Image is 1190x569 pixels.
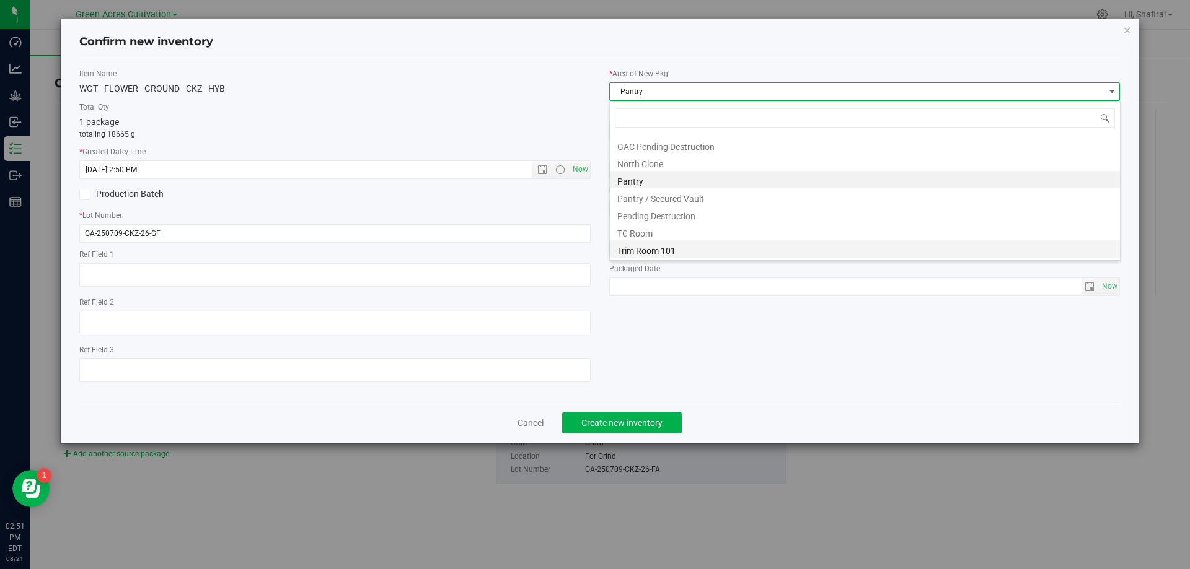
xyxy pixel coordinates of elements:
[609,68,1121,79] label: Area of New Pkg
[609,263,1121,274] label: Packaged Date
[79,344,591,355] label: Ref Field 3
[1100,277,1121,295] span: Set Current date
[1099,278,1119,295] span: select
[79,34,213,50] h4: Confirm new inventory
[79,249,591,260] label: Ref Field 1
[1082,278,1100,295] span: select
[570,160,591,178] span: Set Current date
[79,129,591,140] p: totaling 18665 g
[79,82,591,95] div: WGT - FLOWER - GROUND - CKZ - HYB
[79,102,591,113] label: Total Qty
[610,83,1104,100] span: Pantry
[12,470,50,507] iframe: Resource center
[550,165,571,175] span: Open the time view
[79,68,591,79] label: Item Name
[532,165,553,175] span: Open the date view
[79,117,119,127] span: 1 package
[79,210,591,221] label: Lot Number
[79,297,591,308] label: Ref Field 2
[37,468,51,483] iframe: Resource center unread badge
[79,146,591,157] label: Created Date/Time
[562,412,682,433] button: Create new inventory
[518,417,544,429] a: Cancel
[79,188,325,201] label: Production Batch
[581,418,663,428] span: Create new inventory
